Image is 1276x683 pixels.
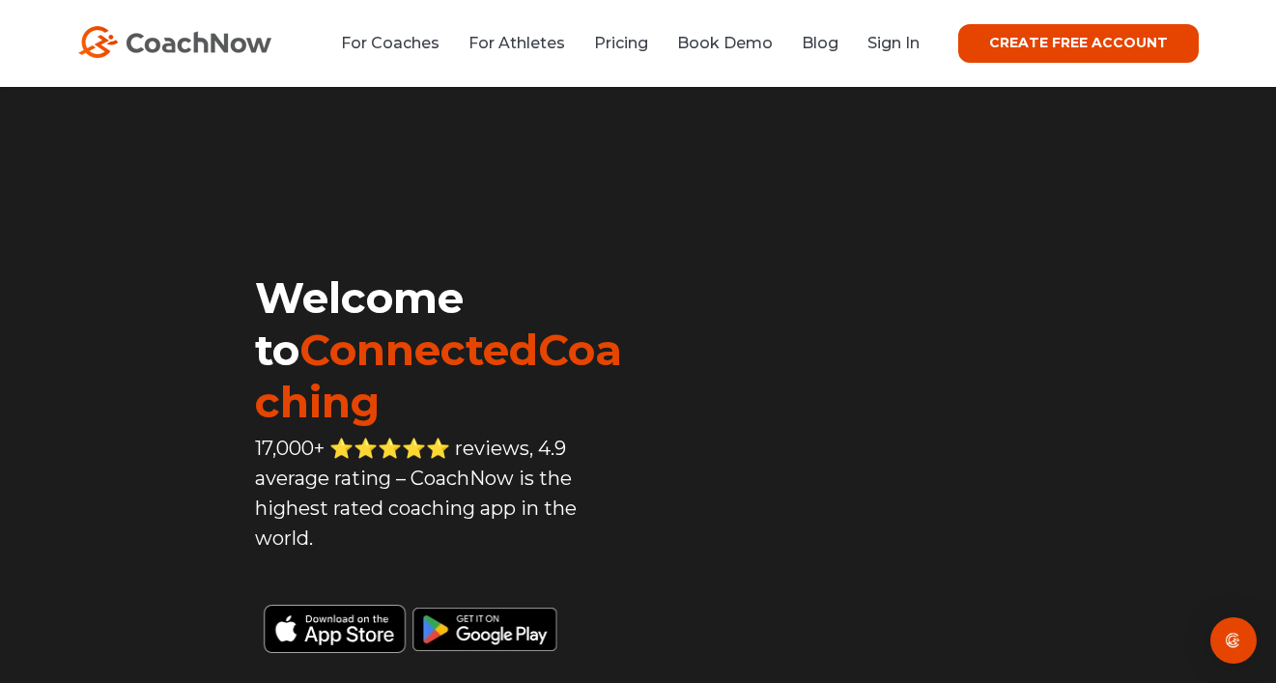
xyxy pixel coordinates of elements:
a: Pricing [594,34,648,52]
a: Sign In [867,34,920,52]
div: Open Intercom Messenger [1210,617,1257,664]
a: For Athletes [468,34,565,52]
h1: Welcome to [255,271,638,428]
img: CoachNow Logo [78,26,271,58]
span: ConnectedCoaching [255,324,622,428]
a: For Coaches [341,34,440,52]
img: Black Download CoachNow on the App Store Button [255,595,638,653]
span: 17,000+ ⭐️⭐️⭐️⭐️⭐️ reviews, 4.9 average rating – CoachNow is the highest rated coaching app in th... [255,437,577,550]
a: Blog [802,34,838,52]
a: CREATE FREE ACCOUNT [958,24,1199,63]
a: Book Demo [677,34,773,52]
